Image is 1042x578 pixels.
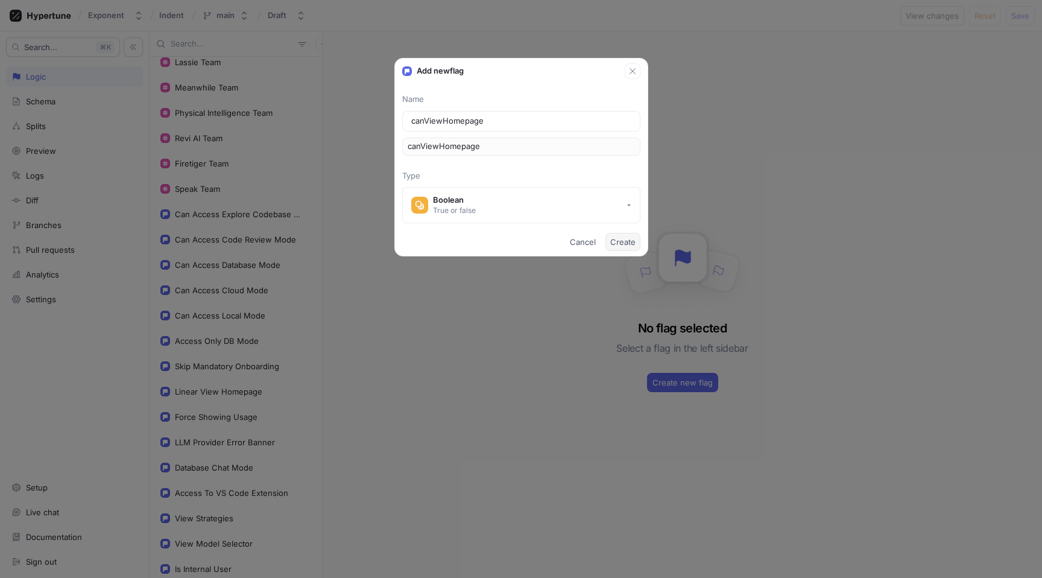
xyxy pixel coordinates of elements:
div: Boolean [433,195,476,205]
span: Create [610,238,636,246]
p: Type [402,170,640,182]
button: Cancel [565,233,601,251]
p: Name [402,94,640,106]
p: Add new flag [417,65,464,77]
input: Enter a name for this flag [411,115,631,127]
button: Create [605,233,640,251]
div: True or false [433,205,476,215]
span: Cancel [570,238,596,246]
button: BooleanTrue or false [402,187,640,223]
